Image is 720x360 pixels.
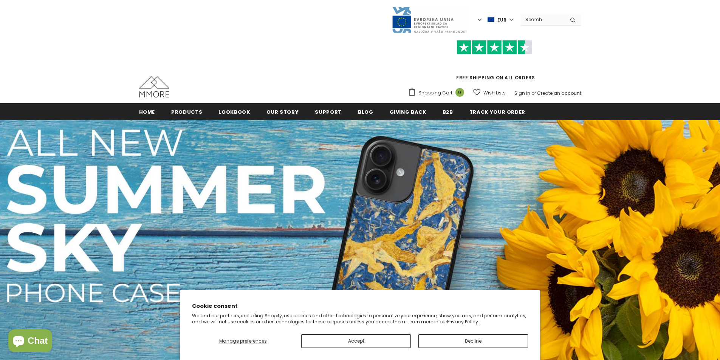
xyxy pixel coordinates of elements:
p: We and our partners, including Shopify, use cookies and other technologies to personalize your ex... [192,313,528,324]
a: Blog [358,103,373,120]
span: Home [139,108,155,116]
span: Lookbook [218,108,250,116]
a: B2B [443,103,453,120]
a: Javni Razpis [392,16,467,23]
a: Sign In [514,90,530,96]
span: Wish Lists [483,89,506,97]
span: Blog [358,108,373,116]
img: Javni Razpis [392,6,467,34]
a: Privacy Policy [447,318,478,325]
span: EUR [497,16,506,24]
span: 0 [455,88,464,97]
span: Shopping Cart [418,89,452,97]
span: or [531,90,536,96]
a: Wish Lists [473,86,506,99]
iframe: Customer reviews powered by Trustpilot [408,54,581,74]
button: Manage preferences [192,334,294,348]
a: Lookbook [218,103,250,120]
input: Search Site [521,14,564,25]
span: Giving back [390,108,426,116]
a: Our Story [266,103,299,120]
a: Track your order [469,103,525,120]
button: Decline [418,334,528,348]
img: Trust Pilot Stars [457,40,532,55]
span: Manage preferences [219,338,267,344]
button: Accept [301,334,411,348]
span: support [315,108,342,116]
span: B2B [443,108,453,116]
span: Products [171,108,202,116]
a: Create an account [537,90,581,96]
span: Our Story [266,108,299,116]
img: MMORE Cases [139,76,169,97]
a: Home [139,103,155,120]
inbox-online-store-chat: Shopify online store chat [6,329,54,354]
span: FREE SHIPPING ON ALL ORDERS [408,43,581,81]
span: Track your order [469,108,525,116]
a: support [315,103,342,120]
h2: Cookie consent [192,302,528,310]
a: Giving back [390,103,426,120]
a: Shopping Cart 0 [408,87,468,99]
a: Products [171,103,202,120]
